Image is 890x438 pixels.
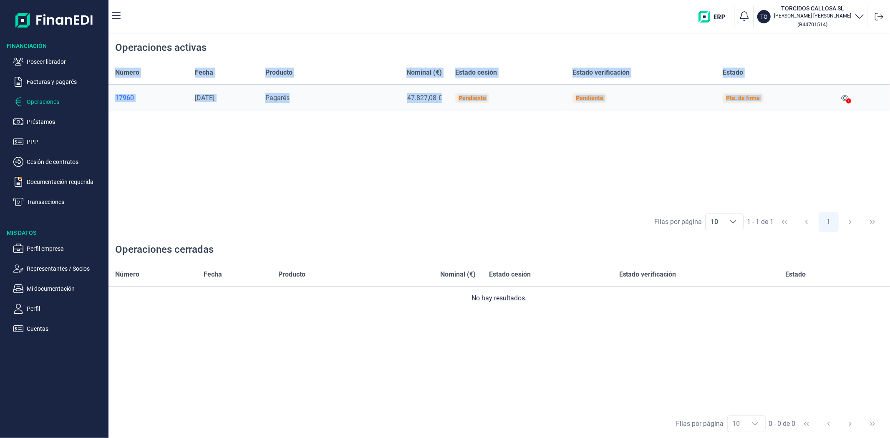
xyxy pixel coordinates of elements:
[840,414,860,434] button: Next Page
[27,324,105,334] p: Cuentas
[757,4,865,29] button: TOTORCIDOS CALLOSA SL[PERSON_NAME] [PERSON_NAME](B44701514)
[726,95,760,101] div: Pte. de firma
[27,97,105,107] p: Operaciones
[27,157,105,167] p: Cesión de contratos
[654,217,702,227] div: Filas por página
[576,95,603,101] div: Pendiente
[27,264,105,274] p: Representantes / Socios
[760,13,768,21] p: TO
[459,95,486,101] div: Pendiente
[27,284,105,294] p: Mi documentación
[840,212,860,232] button: Next Page
[13,244,105,254] button: Perfil empresa
[27,137,105,147] p: PPP
[13,137,105,147] button: PPP
[862,414,882,434] button: Last Page
[785,269,806,279] span: Estado
[265,68,292,78] span: Producto
[774,4,851,13] h3: TORCIDOS CALLOSA SL
[27,117,105,127] p: Préstamos
[406,68,442,78] span: Nominal (€)
[115,68,139,78] span: Número
[115,293,883,303] div: No hay resultados.
[13,324,105,334] button: Cuentas
[706,214,723,230] span: 10
[489,269,531,279] span: Estado cesión
[195,68,214,78] span: Fecha
[115,243,214,256] div: Operaciones cerradas
[27,244,105,254] p: Perfil empresa
[407,94,442,102] span: 47.827,08 €
[13,57,105,67] button: Poseer librador
[27,177,105,187] p: Documentación requerida
[723,214,743,230] div: Choose
[13,304,105,314] button: Perfil
[27,57,105,67] p: Poseer librador
[819,414,839,434] button: Previous Page
[279,269,306,279] span: Producto
[698,11,731,23] img: erp
[797,212,817,232] button: Previous Page
[265,94,290,102] span: Pagarés
[819,212,839,232] button: Page 1
[774,13,851,19] p: [PERSON_NAME] [PERSON_NAME]
[798,21,828,28] small: Copiar cif
[774,212,794,232] button: First Page
[13,197,105,207] button: Transacciones
[115,94,182,102] a: 17960
[115,269,139,279] span: Número
[13,177,105,187] button: Documentación requerida
[13,77,105,87] button: Facturas y pagarés
[27,77,105,87] p: Facturas y pagarés
[619,269,676,279] span: Estado verificación
[747,219,774,225] span: 1 - 1 de 1
[769,420,796,427] span: 0 - 0 de 0
[13,264,105,274] button: Representantes / Socios
[13,97,105,107] button: Operaciones
[572,68,630,78] span: Estado verificación
[204,269,222,279] span: Fecha
[27,304,105,314] p: Perfil
[745,416,765,432] div: Choose
[13,284,105,294] button: Mi documentación
[13,157,105,167] button: Cesión de contratos
[862,212,882,232] button: Last Page
[13,117,105,127] button: Préstamos
[195,94,252,102] div: [DATE]
[676,419,724,429] div: Filas por página
[27,197,105,207] p: Transacciones
[455,68,497,78] span: Estado cesión
[797,414,817,434] button: First Page
[723,68,743,78] span: Estado
[15,7,93,33] img: Logo de aplicación
[115,41,207,54] div: Operaciones activas
[440,269,476,279] span: Nominal (€)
